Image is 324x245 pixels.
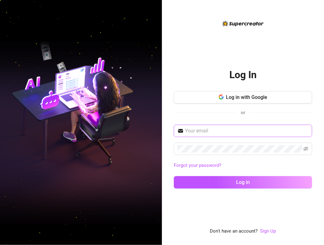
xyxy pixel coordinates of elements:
span: Log in [236,179,250,185]
span: eye-invisible [304,146,308,151]
a: Forgot your password? [174,163,221,168]
button: Log in with Google [174,91,312,104]
a: Forgot your password? [174,162,312,169]
h2: Log In [229,69,257,81]
img: logo-BBDzfeDw.svg [223,21,264,26]
span: or [241,110,245,115]
a: Sign Up [260,228,276,235]
span: Log in with Google [226,94,268,100]
button: Log in [174,176,312,189]
a: Sign Up [260,228,276,234]
input: Your email [185,127,308,135]
span: Don't have an account? [210,228,258,235]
